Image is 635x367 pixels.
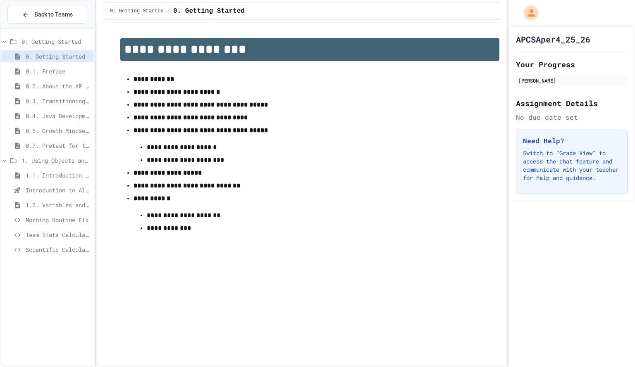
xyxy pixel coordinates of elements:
[26,52,91,61] span: 0. Getting Started
[26,245,91,254] span: Scientific Calculator
[26,97,91,105] span: 0.3. Transitioning from AP CSP to AP CSA
[26,171,91,180] span: 1.1. Introduction to Algorithms, Programming, and Compilers
[26,201,91,209] span: 1.2. Variables and Data Types
[26,67,91,76] span: 0.1. Preface
[167,8,170,14] span: /
[26,215,91,224] span: Morning Routine Fix
[7,6,87,24] button: Back to Teams
[34,10,73,19] span: Back to Teams
[518,77,625,84] div: [PERSON_NAME]
[26,186,91,194] span: Introduction to Algorithms, Programming, and Compilers
[173,6,245,16] span: 0. Getting Started
[516,112,628,122] div: No due date set
[515,3,541,22] div: My Account
[26,230,91,239] span: Team Stats Calculator
[516,59,628,70] h2: Your Progress
[26,82,91,90] span: 0.2. About the AP CSA Exam
[516,97,628,109] h2: Assignment Details
[26,126,91,135] span: 0.5. Growth Mindset and Pair Programming
[110,8,164,14] span: 0: Getting Started
[523,136,621,146] h3: Need Help?
[516,33,590,45] h1: APCSAper4_25_26
[26,141,91,150] span: 0.7. Pretest for the AP CSA Exam
[21,37,91,46] span: 0: Getting Started
[26,111,91,120] span: 0.4. Java Development Environments
[21,156,91,165] span: 1. Using Objects and Methods
[523,149,621,182] p: Switch to "Grade View" to access the chat feature and communicate with your teacher for help and ...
